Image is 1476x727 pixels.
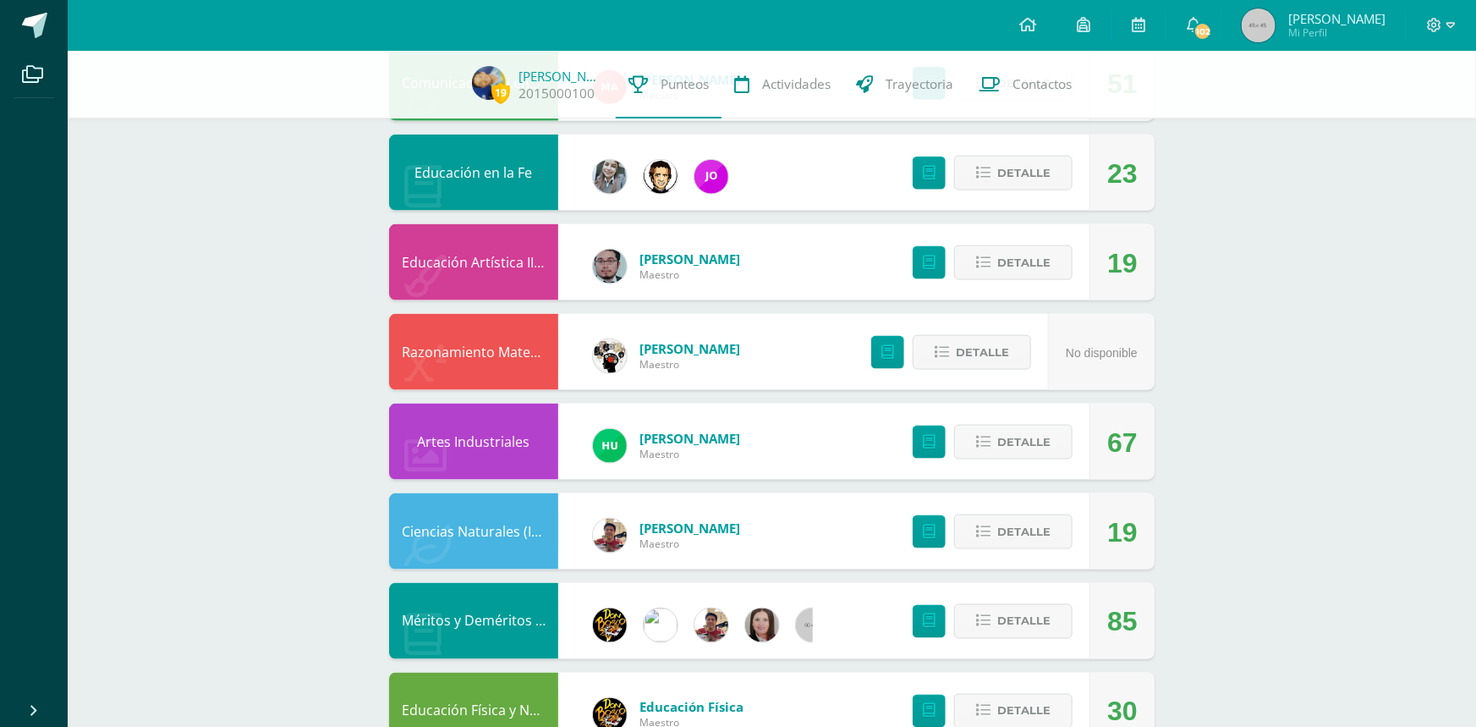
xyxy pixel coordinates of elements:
button: Detalle [913,335,1031,370]
div: Ciencias Naturales (Introducción a la Química) [389,493,558,570]
span: Mi Perfil [1288,25,1385,40]
span: Detalle [997,247,1051,278]
button: Detalle [954,425,1073,460]
button: Detalle [954,515,1073,549]
img: cb93aa548b99414539690fcffb7d5efd.png [593,519,627,553]
a: Actividades [722,51,843,118]
img: 5fac68162d5e1b6fbd390a6ac50e103d.png [593,250,627,284]
div: Artes Industriales [389,404,558,480]
span: [PERSON_NAME] [639,251,740,267]
div: 85 [1107,584,1138,660]
a: Trayectoria [843,51,966,118]
button: Detalle [954,156,1073,190]
img: 8af0450cf43d44e38c4a1497329761f3.png [745,609,779,642]
div: 67 [1107,405,1138,481]
span: Trayectoria [886,75,953,93]
span: Punteos [661,75,709,93]
span: Maestro [639,357,740,372]
span: Detalle [997,516,1051,548]
span: Maestro [639,447,740,461]
img: cb93aa548b99414539690fcffb7d5efd.png [694,609,728,642]
div: Educación en la Fe [389,135,558,211]
span: 19 [491,82,510,103]
a: Contactos [966,51,1084,118]
img: cba4c69ace659ae4cf02a5761d9a2473.png [593,160,627,194]
span: Detalle [956,337,1009,368]
span: Contactos [1012,75,1072,93]
img: fd23069c3bd5c8dde97a66a86ce78287.png [593,429,627,463]
img: 3c6982f7dfb72f48fca5b3f49e2de08c.png [644,160,678,194]
span: Educación Física [639,699,743,716]
span: Maestro [639,267,740,282]
img: eda3c0d1caa5ac1a520cf0290d7c6ae4.png [593,609,627,642]
span: Detalle [997,157,1051,189]
span: Maestro [639,537,740,551]
div: 19 [1107,225,1138,301]
div: Razonamiento Matemático [389,314,558,390]
div: Educación Artística II, Artes Plásticas [389,224,558,300]
div: Méritos y Deméritos 2do. Básico "D" [389,583,558,659]
a: Punteos [616,51,722,118]
a: 2015000100 [519,85,595,102]
div: 23 [1107,135,1138,212]
span: No disponible [1066,346,1138,360]
span: [PERSON_NAME] [1288,10,1385,27]
span: [PERSON_NAME] [639,430,740,447]
div: 19 [1107,494,1138,570]
img: 6614adf7432e56e5c9e182f11abb21f1.png [694,160,728,194]
img: d172b984f1f79fc296de0e0b277dc562.png [593,339,627,373]
img: 54bd061dcccaf19a24e77d2dfcf1fddb.png [472,66,506,100]
img: 6dfd641176813817be49ede9ad67d1c4.png [644,609,678,642]
span: 102 [1193,22,1212,41]
span: Detalle [997,696,1051,727]
img: 60x60 [796,609,830,642]
span: [PERSON_NAME] [639,340,740,357]
img: 45x45 [1242,8,1276,42]
span: [PERSON_NAME] [639,520,740,537]
span: Detalle [997,606,1051,637]
span: Detalle [997,427,1051,458]
button: Detalle [954,245,1073,280]
button: Detalle [954,604,1073,639]
span: Actividades [762,75,831,93]
a: [PERSON_NAME] [519,68,603,85]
